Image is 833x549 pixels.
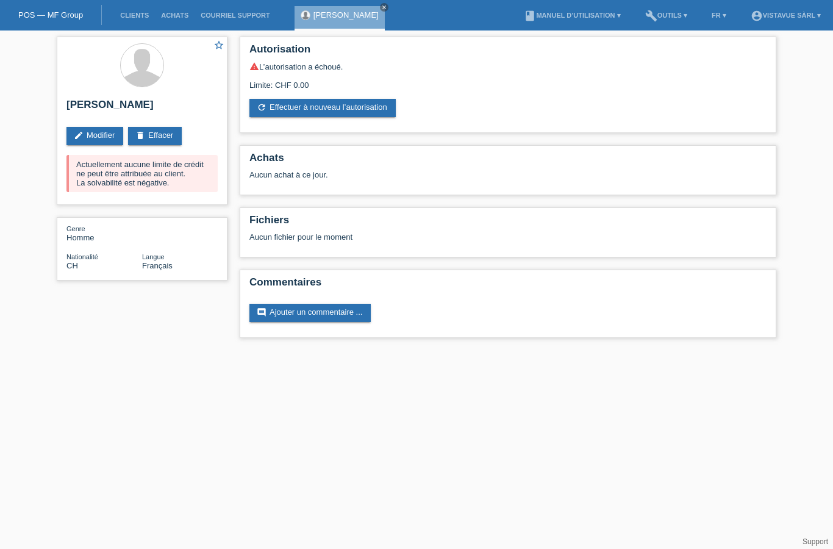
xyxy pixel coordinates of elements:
a: editModifier [66,127,123,145]
span: Français [142,261,173,270]
div: Limite: CHF 0.00 [249,71,767,90]
i: comment [257,307,266,317]
a: POS — MF Group [18,10,83,20]
span: Langue [142,253,165,260]
a: star_border [213,40,224,52]
i: edit [74,131,84,140]
a: FR ▾ [706,12,732,19]
i: warning [249,62,259,71]
a: refreshEffectuer à nouveau l’autorisation [249,99,396,117]
span: Genre [66,225,85,232]
div: Aucun achat à ce jour. [249,170,767,188]
a: [PERSON_NAME] [313,10,379,20]
a: close [380,3,388,12]
h2: Autorisation [249,43,767,62]
i: book [524,10,536,22]
span: Suisse [66,261,78,270]
i: close [381,4,387,10]
div: Homme [66,224,142,242]
i: account_circle [751,10,763,22]
a: Support [803,537,828,546]
a: buildOutils ▾ [639,12,693,19]
a: Courriel Support [195,12,276,19]
a: account_circleVistavue Sàrl ▾ [745,12,827,19]
h2: [PERSON_NAME] [66,99,218,117]
i: delete [135,131,145,140]
a: bookManuel d’utilisation ▾ [518,12,626,19]
h2: Commentaires [249,276,767,295]
div: Aucun fichier pour le moment [249,232,622,242]
div: L’autorisation a échoué. [249,62,767,71]
a: Clients [114,12,155,19]
i: star_border [213,40,224,51]
h2: Achats [249,152,767,170]
div: Actuellement aucune limite de crédit ne peut être attribuée au client. La solvabilité est négative. [66,155,218,192]
i: build [645,10,657,22]
a: Achats [155,12,195,19]
span: Nationalité [66,253,98,260]
i: refresh [257,102,266,112]
a: deleteEffacer [128,127,182,145]
h2: Fichiers [249,214,767,232]
a: commentAjouter un commentaire ... [249,304,371,322]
